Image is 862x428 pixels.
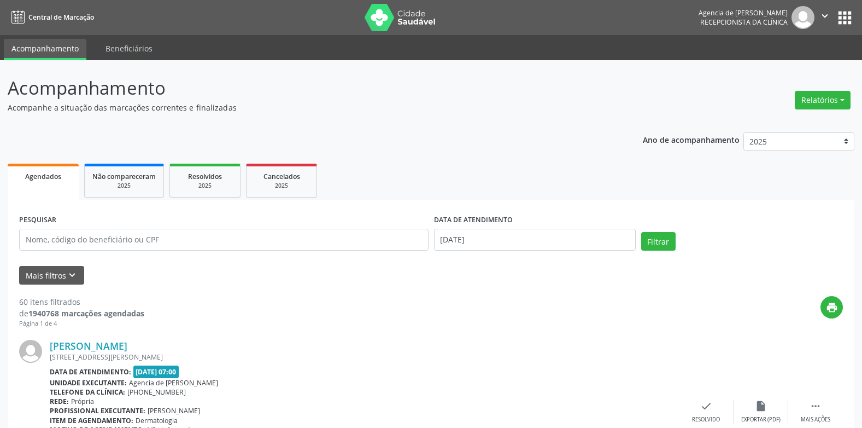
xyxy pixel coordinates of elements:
[66,269,78,281] i: keyboard_arrow_down
[801,416,830,424] div: Mais ações
[820,296,843,319] button: print
[741,416,781,424] div: Exportar (PDF)
[129,378,218,387] span: Agencia de [PERSON_NAME]
[19,229,429,251] input: Nome, código do beneficiário ou CPF
[50,340,127,352] a: [PERSON_NAME]
[643,132,740,146] p: Ano de acompanhamento
[50,387,125,397] b: Telefone da clínica:
[19,212,56,229] label: PESQUISAR
[19,296,144,308] div: 60 itens filtrados
[28,308,144,319] strong: 1940768 marcações agendadas
[50,406,145,415] b: Profissional executante:
[8,74,600,102] p: Acompanhamento
[133,366,179,378] span: [DATE] 07:00
[136,416,178,425] span: Dermatologia
[50,397,69,406] b: Rede:
[19,266,84,285] button: Mais filtroskeyboard_arrow_down
[699,8,788,18] div: Agencia de [PERSON_NAME]
[50,352,679,362] div: [STREET_ADDRESS][PERSON_NAME]
[814,6,835,29] button: 
[28,13,94,22] span: Central de Marcação
[19,319,144,328] div: Página 1 de 4
[810,400,822,412] i: 
[254,182,309,190] div: 2025
[692,416,720,424] div: Resolvido
[263,172,300,181] span: Cancelados
[795,91,851,109] button: Relatórios
[50,378,127,387] b: Unidade executante:
[791,6,814,29] img: img
[98,39,160,58] a: Beneficiários
[19,340,42,363] img: img
[127,387,186,397] span: [PHONE_NUMBER]
[92,172,156,181] span: Não compareceram
[700,18,788,27] span: Recepcionista da clínica
[50,416,133,425] b: Item de agendamento:
[148,406,200,415] span: [PERSON_NAME]
[819,10,831,22] i: 
[19,308,144,319] div: de
[700,400,712,412] i: check
[188,172,222,181] span: Resolvidos
[835,8,854,27] button: apps
[755,400,767,412] i: insert_drive_file
[8,8,94,26] a: Central de Marcação
[71,397,94,406] span: Própria
[92,182,156,190] div: 2025
[25,172,61,181] span: Agendados
[641,232,676,251] button: Filtrar
[8,102,600,113] p: Acompanhe a situação das marcações correntes e finalizadas
[826,302,838,314] i: print
[434,212,513,229] label: DATA DE ATENDIMENTO
[4,39,86,60] a: Acompanhamento
[50,367,131,377] b: Data de atendimento:
[178,182,232,190] div: 2025
[434,229,636,251] input: Selecione um intervalo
